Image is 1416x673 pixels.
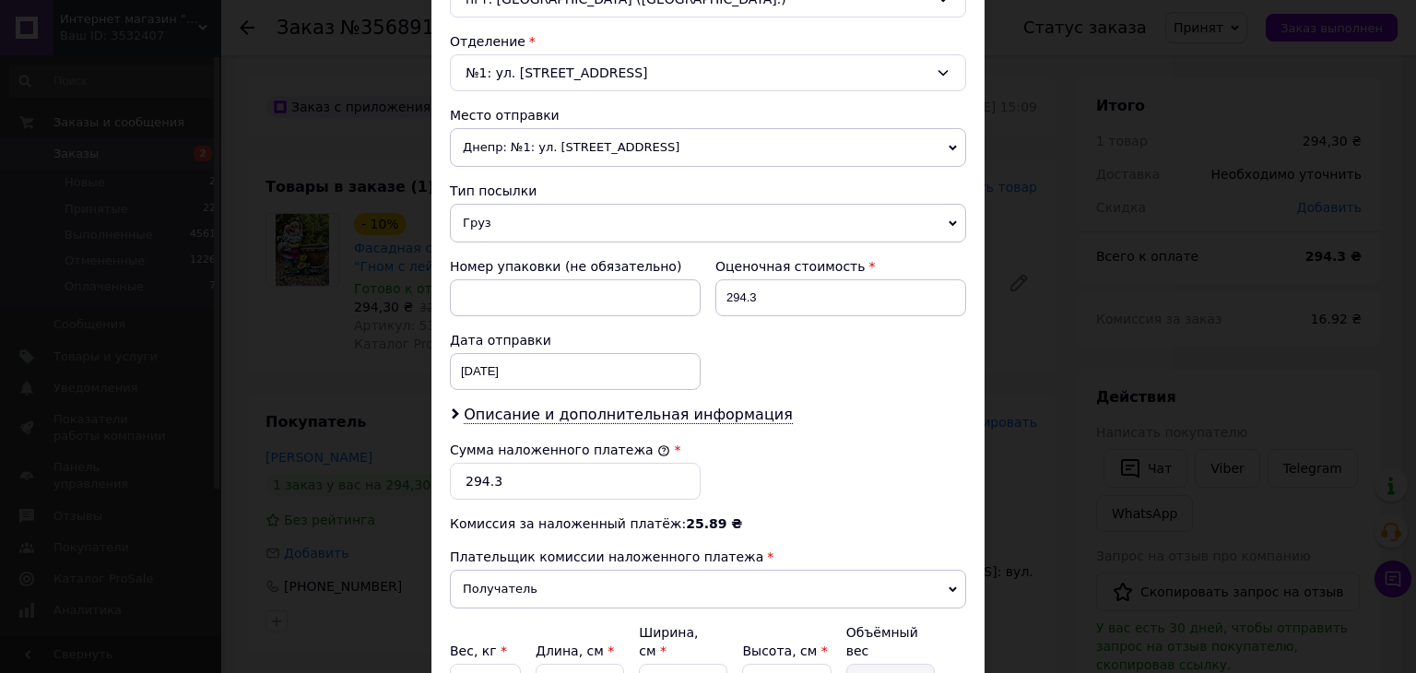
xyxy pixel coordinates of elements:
div: Отделение [450,32,966,51]
span: Место отправки [450,108,560,123]
span: Плательщик комиссии наложенного платежа [450,549,763,564]
div: Дата отправки [450,331,701,349]
span: 25.89 ₴ [686,516,742,531]
div: №1: ул. [STREET_ADDRESS] [450,54,966,91]
div: Номер упаковки (не обязательно) [450,257,701,276]
label: Высота, см [742,643,827,658]
label: Вес, кг [450,643,507,658]
span: Получатель [450,570,966,608]
label: Ширина, см [639,625,698,658]
span: Днепр: №1: ул. [STREET_ADDRESS] [450,128,966,167]
div: Комиссия за наложенный платёж: [450,514,966,533]
span: Тип посылки [450,183,537,198]
div: Объёмный вес [846,623,935,660]
label: Длина, см [536,643,614,658]
span: Описание и дополнительная информация [464,406,793,424]
span: Груз [450,204,966,242]
label: Сумма наложенного платежа [450,443,670,457]
div: Оценочная стоимость [715,257,966,276]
